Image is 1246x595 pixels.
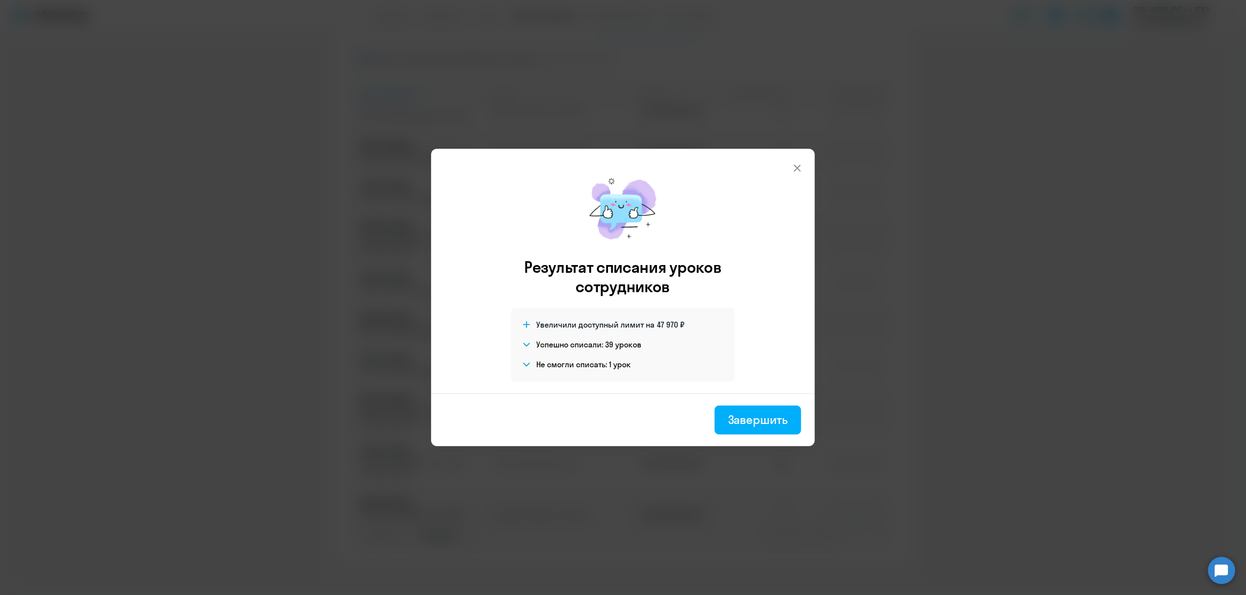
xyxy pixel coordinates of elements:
[536,339,641,350] h4: Успешно списали: 39 уроков
[657,319,685,330] span: 47 970 ₽
[511,257,735,296] h3: Результат списания уроков сотрудников
[536,319,654,330] span: Увеличили доступный лимит на
[579,168,667,250] img: mirage-message.png
[715,406,801,435] button: Завершить
[536,359,631,370] h4: Не смогли списать: 1 урок
[728,412,788,427] div: Завершить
